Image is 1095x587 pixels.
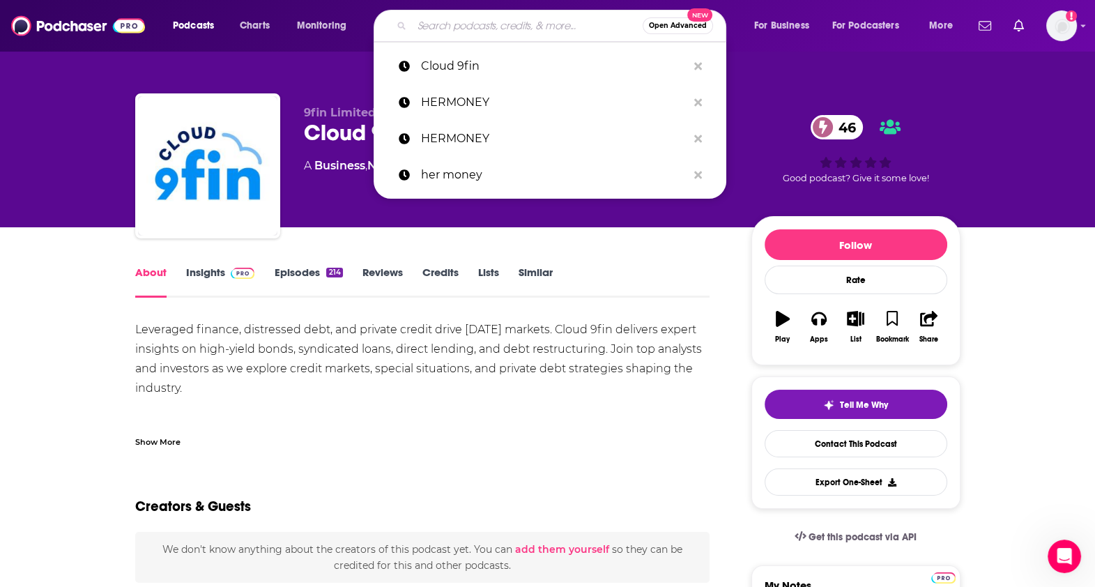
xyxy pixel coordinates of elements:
img: Cloud 9fin [138,96,277,236]
span: Charts [240,16,270,36]
button: Apps [801,302,837,352]
div: Share [919,335,938,344]
svg: Add a profile image [1066,10,1077,22]
a: Episodes214 [274,266,342,298]
button: Share [910,302,947,352]
button: Open AdvancedNew [643,17,713,34]
a: Credits [422,266,459,298]
span: More [929,16,953,36]
button: tell me why sparkleTell Me Why [765,390,947,419]
a: her money [374,157,726,193]
span: Logged in as HaileeShanahan [1046,10,1077,41]
span: Tell Me Why [840,399,888,411]
a: 46 [811,115,863,139]
a: Show notifications dropdown [1008,14,1029,38]
span: We don't know anything about the creators of this podcast yet . You can so they can be credited f... [162,543,682,571]
button: List [837,302,873,352]
a: News [367,159,399,172]
p: her money [421,157,687,193]
a: Pro website [931,570,956,584]
div: Apps [810,335,828,344]
button: add them yourself [515,544,609,555]
button: Export One-Sheet [765,468,947,496]
button: open menu [163,15,232,37]
h2: Creators & Guests [135,498,251,515]
span: New [687,8,712,22]
button: open menu [919,15,970,37]
a: HERMONEY [374,84,726,121]
a: Reviews [362,266,403,298]
button: open menu [287,15,365,37]
span: Podcasts [173,16,214,36]
img: tell me why sparkle [823,399,834,411]
a: Contact This Podcast [765,430,947,457]
div: List [850,335,862,344]
div: Search podcasts, credits, & more... [387,10,740,42]
div: 214 [326,268,342,277]
iframe: Intercom live chat [1048,540,1081,573]
img: Podchaser Pro [931,572,956,584]
a: Lists [478,266,499,298]
a: InsightsPodchaser Pro [186,266,255,298]
input: Search podcasts, credits, & more... [412,15,643,37]
span: For Podcasters [832,16,899,36]
img: User Profile [1046,10,1077,41]
div: 46Good podcast? Give it some love! [751,106,960,192]
div: A podcast [304,158,551,174]
span: , [365,159,367,172]
button: open menu [823,15,919,37]
span: Open Advanced [649,22,707,29]
button: Play [765,302,801,352]
button: Follow [765,229,947,260]
a: Cloud 9fin [374,48,726,84]
a: Similar [519,266,553,298]
div: Play [775,335,790,344]
a: Charts [231,15,278,37]
a: HERMONEY [374,121,726,157]
p: Cloud 9fin [421,48,687,84]
span: Get this podcast via API [809,531,917,543]
a: Show notifications dropdown [973,14,997,38]
p: HERMONEY [421,84,687,121]
button: Bookmark [874,302,910,352]
a: Business [314,159,365,172]
span: 46 [825,115,863,139]
a: About [135,266,167,298]
span: For Business [754,16,809,36]
div: Rate [765,266,947,294]
img: Podchaser Pro [231,268,255,279]
a: Get this podcast via API [783,520,928,554]
span: Monitoring [297,16,346,36]
button: Show profile menu [1046,10,1077,41]
span: 9fin Limited [304,106,376,119]
p: HERMONEY [421,121,687,157]
div: Bookmark [875,335,908,344]
button: open menu [744,15,827,37]
img: Podchaser - Follow, Share and Rate Podcasts [11,13,145,39]
span: Good podcast? Give it some love! [783,173,929,183]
